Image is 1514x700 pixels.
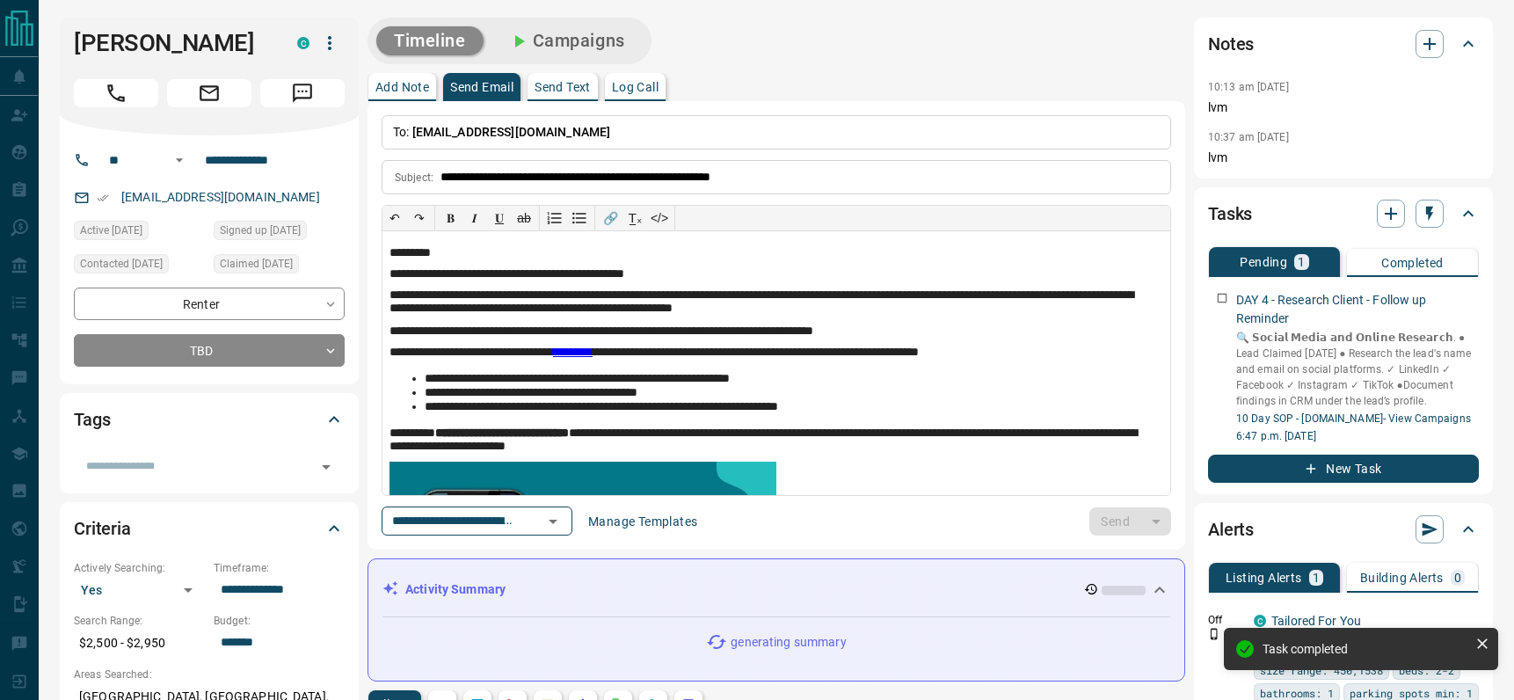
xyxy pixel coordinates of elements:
h2: Notes [1208,30,1254,58]
div: Criteria [74,507,345,550]
a: 10 Day SOP - [DOMAIN_NAME]- View Campaigns [1236,412,1471,425]
button: Campaigns [491,26,643,55]
button: Open [169,149,190,171]
p: Add Note [375,81,429,93]
h2: Criteria [74,514,131,543]
p: Budget: [214,613,345,629]
p: 6:47 p.m. [DATE] [1236,428,1479,444]
button: Bullet list [567,206,592,230]
p: Activity Summary [405,580,506,599]
p: Building Alerts [1360,572,1444,584]
div: Tasks [1208,193,1479,235]
div: Alerts [1208,508,1479,551]
button: ab [512,206,536,230]
span: Signed up [DATE] [220,222,301,239]
a: [EMAIL_ADDRESS][DOMAIN_NAME] [121,190,320,204]
p: 1 [1313,572,1320,584]
p: 10:37 am [DATE] [1208,131,1289,143]
h2: Tasks [1208,200,1252,228]
button: </> [647,206,672,230]
p: lvm [1208,149,1479,167]
h1: [PERSON_NAME] [74,29,271,57]
div: Fri Aug 01 2025 [214,254,345,279]
div: Renter [74,288,345,320]
p: 10:13 am [DATE] [1208,81,1289,93]
span: Message [260,79,345,107]
p: Areas Searched: [74,667,345,682]
button: T̲ₓ [622,206,647,230]
button: Manage Templates [578,507,708,536]
button: Timeline [376,26,484,55]
div: Sun Aug 10 2025 [74,221,205,245]
span: Email [167,79,251,107]
s: ab [517,211,531,225]
button: 𝑰 [462,206,487,230]
p: 1 [1298,256,1305,268]
div: Thu Jul 31 2025 [214,221,345,245]
button: New Task [1208,455,1479,483]
p: lvm [1208,98,1479,117]
button: Open [541,509,565,534]
div: condos.ca [1254,615,1266,627]
span: Active [DATE] [80,222,142,239]
svg: Push Notification Only [1208,628,1220,640]
p: Log Call [612,81,659,93]
div: condos.ca [297,37,309,49]
h2: Tags [74,405,110,434]
div: Yes [74,576,205,604]
button: Open [314,455,338,479]
p: Send Text [535,81,591,93]
a: Tailored For You [1271,614,1361,628]
p: generating summary [731,633,846,652]
button: ↷ [407,206,432,230]
div: Wed Aug 06 2025 [74,254,205,279]
div: Notes [1208,23,1479,65]
p: Timeframe: [214,560,345,576]
p: Completed [1381,257,1444,269]
span: Claimed [DATE] [220,255,293,273]
span: Contacted [DATE] [80,255,163,273]
div: Tags [74,398,345,441]
p: Off [1208,612,1243,628]
button: Numbered list [542,206,567,230]
p: 0 [1454,572,1461,584]
div: Activity Summary [382,573,1170,606]
p: Listing Alerts [1226,572,1302,584]
div: Task completed [1263,642,1468,656]
p: Search Range: [74,613,205,629]
p: Send Email [450,81,513,93]
p: DAY 4 - Research Client - Follow up Reminder [1236,291,1479,328]
div: split button [1089,507,1171,536]
button: 𝐁 [438,206,462,230]
p: To: [382,115,1171,149]
p: Subject: [395,170,433,186]
p: Pending [1240,256,1287,268]
span: [EMAIL_ADDRESS][DOMAIN_NAME] [412,125,611,139]
button: 𝐔 [487,206,512,230]
svg: Email Verified [97,192,109,204]
p: 🔍 𝗦𝗼𝗰𝗶𝗮𝗹 𝗠𝗲𝗱𝗶𝗮 𝗮𝗻𝗱 𝗢𝗻𝗹𝗶𝗻𝗲 𝗥𝗲𝘀𝗲𝗮𝗿𝗰𝗵. ● Lead Claimed [DATE] ● Research the lead's name and email on... [1236,330,1479,409]
div: TBD [74,334,345,367]
button: ↶ [382,206,407,230]
button: 🔗 [598,206,622,230]
p: $2,500 - $2,950 [74,629,205,658]
img: enhanced_demo.jpg [389,462,776,631]
span: 𝐔 [495,211,504,225]
h2: Alerts [1208,515,1254,543]
p: Actively Searching: [74,560,205,576]
span: Call [74,79,158,107]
